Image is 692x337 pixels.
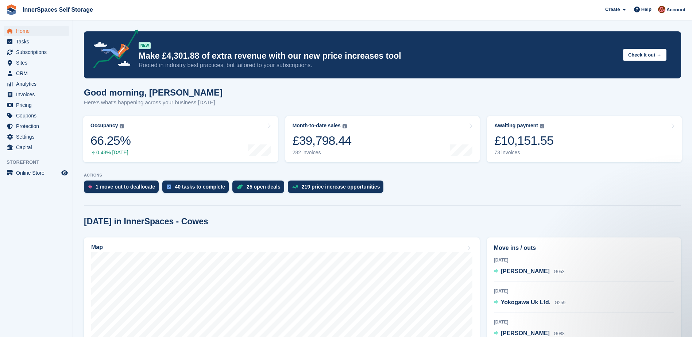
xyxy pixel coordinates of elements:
[16,168,60,178] span: Online Store
[84,181,162,197] a: 1 move out to deallocate
[16,26,60,36] span: Home
[4,26,69,36] a: menu
[494,319,674,325] div: [DATE]
[247,184,281,190] div: 25 open deals
[120,124,124,128] img: icon-info-grey-7440780725fd019a000dd9b08b2336e03edf1995a4989e88bcd33f0948082b44.svg
[16,36,60,47] span: Tasks
[494,298,565,307] a: Yokogawa Uk Ltd. G259
[666,6,685,13] span: Account
[90,123,118,129] div: Occupancy
[83,116,278,162] a: Occupancy 66.25% 0.43% [DATE]
[293,133,352,148] div: £39,798.44
[175,184,225,190] div: 40 tasks to complete
[139,42,151,49] div: NEW
[288,181,387,197] a: 219 price increase opportunities
[162,181,232,197] a: 40 tasks to complete
[4,168,69,178] a: menu
[4,89,69,100] a: menu
[16,68,60,78] span: CRM
[501,299,551,305] span: Yokogawa Uk Ltd.
[90,133,131,148] div: 66.25%
[4,58,69,68] a: menu
[623,49,666,61] button: Check it out →
[554,331,564,336] span: G088
[292,185,298,189] img: price_increase_opportunities-93ffe204e8149a01c8c9dc8f82e8f89637d9d84a8eef4429ea346261dce0b2c0.svg
[16,100,60,110] span: Pricing
[16,58,60,68] span: Sites
[4,47,69,57] a: menu
[4,79,69,89] a: menu
[84,98,223,107] p: Here's what's happening across your business [DATE]
[139,61,617,69] p: Rooted in industry best practices, but tailored to your subscriptions.
[96,184,155,190] div: 1 move out to deallocate
[487,116,682,162] a: Awaiting payment £10,151.55 73 invoices
[285,116,480,162] a: Month-to-date sales £39,798.44 282 invoices
[501,268,550,274] span: [PERSON_NAME]
[16,142,60,152] span: Capital
[16,121,60,131] span: Protection
[501,330,550,336] span: [PERSON_NAME]
[494,123,538,129] div: Awaiting payment
[4,100,69,110] a: menu
[6,4,17,15] img: stora-icon-8386f47178a22dfd0bd8f6a31ec36ba5ce8667c1dd55bd0f319d3a0aa187defe.svg
[4,68,69,78] a: menu
[293,123,341,129] div: Month-to-date sales
[16,132,60,142] span: Settings
[84,88,223,97] h1: Good morning, [PERSON_NAME]
[555,300,565,305] span: G259
[167,185,171,189] img: task-75834270c22a3079a89374b754ae025e5fb1db73e45f91037f5363f120a921f8.svg
[658,6,665,13] img: Abby Tilley
[87,30,138,71] img: price-adjustments-announcement-icon-8257ccfd72463d97f412b2fc003d46551f7dbcb40ab6d574587a9cd5c0d94...
[302,184,380,190] div: 219 price increase opportunities
[4,121,69,131] a: menu
[494,244,674,252] h2: Move ins / outs
[16,89,60,100] span: Invoices
[16,111,60,121] span: Coupons
[343,124,347,128] img: icon-info-grey-7440780725fd019a000dd9b08b2336e03edf1995a4989e88bcd33f0948082b44.svg
[4,36,69,47] a: menu
[540,124,544,128] img: icon-info-grey-7440780725fd019a000dd9b08b2336e03edf1995a4989e88bcd33f0948082b44.svg
[139,51,617,61] p: Make £4,301.88 of extra revenue with our new price increases tool
[16,47,60,57] span: Subscriptions
[554,269,564,274] span: G053
[20,4,96,16] a: InnerSpaces Self Storage
[494,257,674,263] div: [DATE]
[88,185,92,189] img: move_outs_to_deallocate_icon-f764333ba52eb49d3ac5e1228854f67142a1ed5810a6f6cc68b1a99e826820c5.svg
[237,184,243,189] img: deal-1b604bf984904fb50ccaf53a9ad4b4a5d6e5aea283cecdc64d6e3604feb123c2.svg
[91,244,103,251] h2: Map
[90,150,131,156] div: 0.43% [DATE]
[605,6,620,13] span: Create
[4,132,69,142] a: menu
[84,173,681,178] p: ACTIONS
[494,288,674,294] div: [DATE]
[7,159,73,166] span: Storefront
[16,79,60,89] span: Analytics
[84,217,208,226] h2: [DATE] in InnerSpaces - Cowes
[232,181,288,197] a: 25 open deals
[60,168,69,177] a: Preview store
[494,150,553,156] div: 73 invoices
[494,267,565,276] a: [PERSON_NAME] G053
[4,142,69,152] a: menu
[641,6,652,13] span: Help
[4,111,69,121] a: menu
[494,133,553,148] div: £10,151.55
[293,150,352,156] div: 282 invoices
